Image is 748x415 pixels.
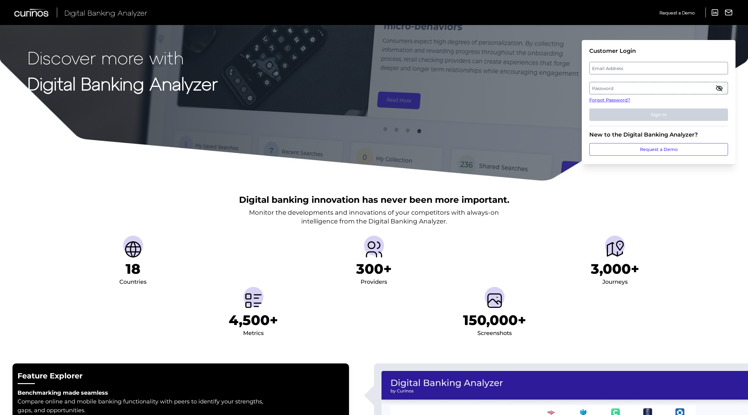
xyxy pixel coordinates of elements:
[27,47,218,67] p: Discover more with
[123,239,143,259] img: Countries
[660,7,695,18] a: Request a Demo
[589,97,728,103] a: Forgot Password?
[243,291,263,311] img: Metrics
[361,277,387,287] div: Providers
[17,371,344,381] h2: Feature Explorer
[605,239,625,259] img: Journeys
[485,291,505,311] img: Screenshots
[591,261,639,277] h1: 3,000+
[356,261,392,277] h1: 300+
[243,328,264,338] div: Metrics
[239,194,509,206] h2: Digital banking innovation has never been more important.
[590,62,727,74] label: Email Address
[17,389,108,396] strong: Benchmarking made seamless
[14,9,49,17] img: Curinos
[249,208,499,226] p: Monitor the developments and innovations of your competitors with always-on intelligence from the...
[27,73,218,94] strong: Digital Banking Analyzer
[477,328,512,338] div: Screenshots
[589,108,728,121] button: Sign In
[589,131,728,138] div: New to the Digital Banking Analyzer?
[589,143,728,156] a: Request a Demo
[17,397,267,415] p: Compare online and mobile banking functionality with peers to identify your strengths, gaps, and ...
[364,239,384,259] img: Providers
[463,312,526,328] h1: 150,000+
[229,312,278,328] h1: 4,500+
[602,277,628,287] div: Journeys
[660,10,695,15] span: Request a Demo
[126,261,140,277] h1: 18
[64,8,147,17] span: Digital Banking Analyzer
[119,277,147,287] div: Countries
[590,82,727,94] label: Password
[589,47,728,54] div: Customer Login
